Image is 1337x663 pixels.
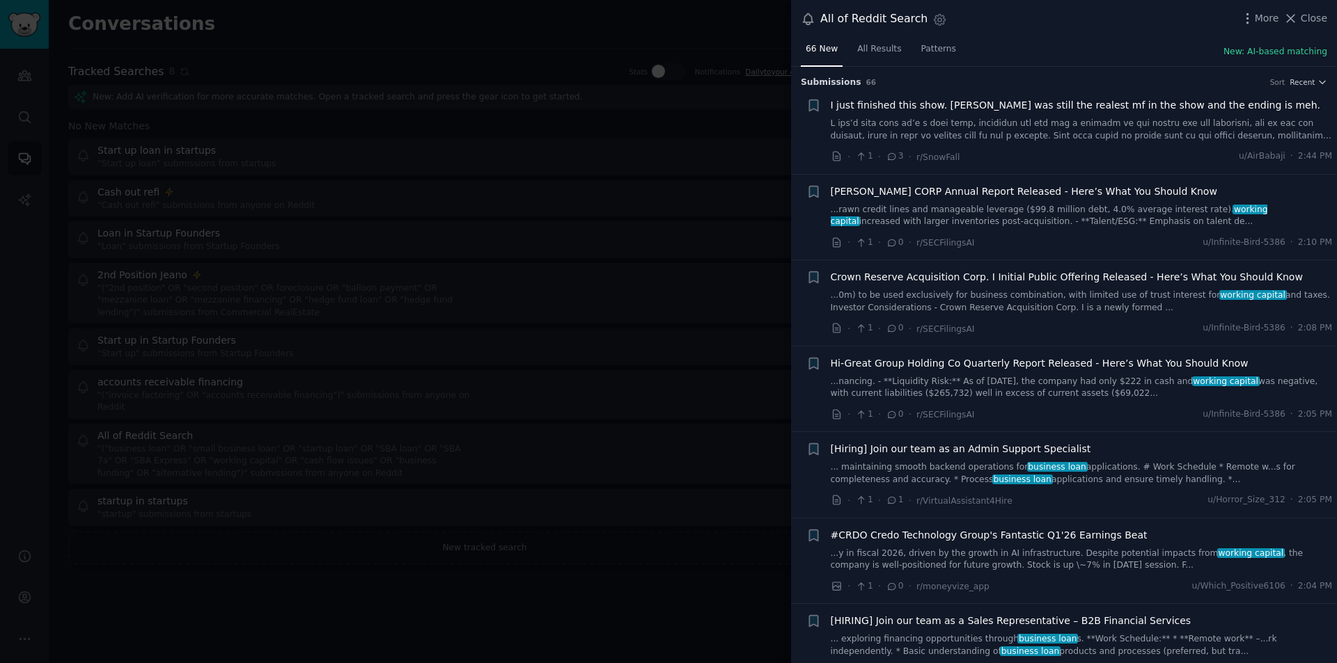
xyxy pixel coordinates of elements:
span: 0 [886,408,903,421]
span: 3 [886,150,903,163]
button: Recent [1290,77,1327,87]
a: ...rawn credit lines and manageable leverage ($99.8 million debt, 4.0% average interest rate).wor... [831,204,1333,228]
span: r/moneyvize_app [916,582,990,591]
a: [Hiring] Join our team as an Admin Support Specialist [831,442,1091,456]
span: · [909,579,912,593]
span: Submission s [801,77,861,89]
button: New: AI-based matching [1223,46,1327,58]
a: ...nancing. - **Liquidity Risk:** As of [DATE], the company had only $222 in cash andworking capi... [831,376,1333,400]
span: 66 [866,78,877,86]
span: All Results [857,43,901,56]
span: 2:08 PM [1298,322,1332,335]
span: More [1255,11,1279,26]
span: 1 [855,580,873,593]
span: working capital [1192,376,1260,386]
a: I just finished this show. [PERSON_NAME] was still the realest mf in the show and the ending is meh. [831,98,1320,113]
a: [HIRING] Join our team as a Sales Representative – B2B Financial Services [831,614,1191,628]
span: u/Infinite-Bird-5386 [1203,237,1285,249]
span: business loan [1027,462,1088,472]
div: All of Reddit Search [820,10,928,28]
span: · [878,150,881,164]
a: ...y in fiscal 2026, driven by the growth in AI infrastructure. Despite potential impacts fromwor... [831,548,1333,572]
span: · [1290,150,1293,163]
span: · [1290,408,1293,421]
span: business loan [1000,646,1061,656]
span: · [909,150,912,164]
span: · [847,150,850,164]
span: 1 [886,494,903,506]
a: [PERSON_NAME] CORP Annual Report Released - Here’s What You Should Know [831,184,1217,199]
span: · [878,235,881,250]
span: 2:10 PM [1298,237,1332,249]
span: · [909,321,912,336]
span: 66 New [806,43,838,56]
span: · [1290,237,1293,249]
span: · [847,321,850,336]
span: 2:44 PM [1298,150,1332,163]
a: ... exploring financing opportunities throughbusiness loans. **Work Schedule:** * **Remote work**... [831,633,1333,657]
span: · [847,235,850,250]
a: Patterns [916,38,961,67]
span: r/VirtualAssistant4Hire [916,496,1012,506]
a: L ips’d sita cons ad’e s doei temp, incididun utl etd mag a enimadm ve qui nostru exe ull laboris... [831,118,1333,142]
span: business loan [1017,634,1078,644]
span: · [909,407,912,422]
span: u/Infinite-Bird-5386 [1203,408,1285,421]
span: Recent [1290,77,1315,87]
span: · [878,493,881,508]
span: r/SECFilingsAI [916,410,975,420]
a: #CRDO Credo Technology Group's Fantastic Q1'26 Earnings Beat [831,528,1148,543]
span: · [878,321,881,336]
span: u/Which_Positive6106 [1192,580,1285,593]
span: · [847,579,850,593]
button: Close [1283,11,1327,26]
span: 1 [855,494,873,506]
a: Crown Reserve Acquisition Corp. I Initial Public Offering Released - Here’s What You Should Know [831,270,1303,285]
span: 0 [886,237,903,249]
span: u/AirBabaji [1239,150,1285,163]
span: r/SnowFall [916,152,960,162]
span: 1 [855,322,873,335]
span: 2:05 PM [1298,494,1332,506]
span: working capital [1217,548,1285,558]
span: u/Infinite-Bird-5386 [1203,322,1285,335]
span: 2:04 PM [1298,580,1332,593]
span: 0 [886,322,903,335]
a: Hi-Great Group Holding Co Quarterly Report Released - Here’s What You Should Know [831,356,1249,371]
span: u/Horror_Size_312 [1207,494,1285,506]
div: Sort [1270,77,1285,87]
span: · [878,579,881,593]
span: · [1290,322,1293,335]
a: ...0m) to be used exclusively for business combination, with limited use of trust interest forwor... [831,289,1333,314]
span: 1 [855,150,873,163]
span: r/SECFilingsAI [916,324,975,334]
span: 1 [855,408,873,421]
span: Patterns [921,43,956,56]
a: All Results [852,38,906,67]
span: · [1290,494,1293,506]
a: ... maintaining smooth backend operations forbusiness loanapplications. # Work Schedule * Remote ... [831,461,1333,486]
button: More [1240,11,1279,26]
a: 66 New [801,38,843,67]
span: 0 [886,580,903,593]
span: · [847,407,850,422]
span: · [847,493,850,508]
span: · [1290,580,1293,593]
span: working capital [1219,290,1287,300]
span: 1 [855,237,873,249]
span: business loan [992,474,1053,484]
span: r/SECFilingsAI [916,238,975,248]
span: 2:05 PM [1298,408,1332,421]
span: · [878,407,881,422]
span: · [909,493,912,508]
span: · [909,235,912,250]
span: Close [1301,11,1327,26]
